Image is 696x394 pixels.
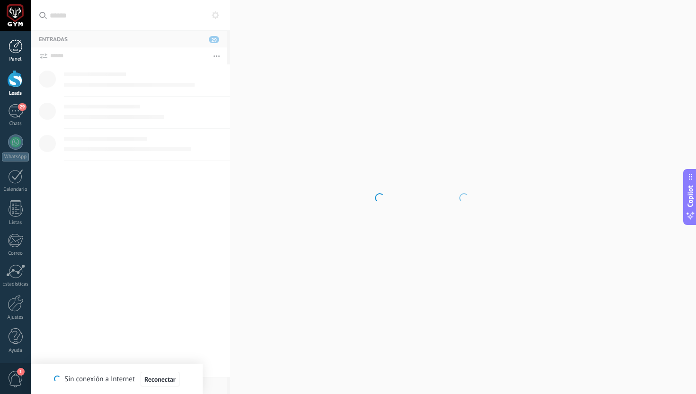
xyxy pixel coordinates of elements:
[141,372,179,387] button: Reconectar
[2,187,29,193] div: Calendario
[2,152,29,161] div: WhatsApp
[18,103,26,111] span: 29
[2,56,29,63] div: Panel
[2,121,29,127] div: Chats
[144,376,176,383] span: Reconectar
[2,314,29,321] div: Ajustes
[2,90,29,97] div: Leads
[2,251,29,257] div: Correo
[686,186,695,207] span: Copilot
[2,348,29,354] div: Ayuda
[54,371,179,387] div: Sin conexión a Internet
[17,368,25,376] span: 1
[2,220,29,226] div: Listas
[2,281,29,287] div: Estadísticas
